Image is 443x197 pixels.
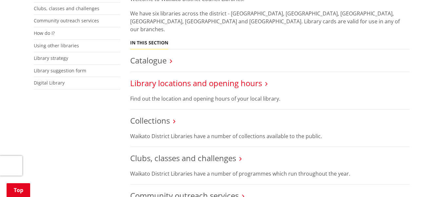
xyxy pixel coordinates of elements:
[130,132,410,140] p: Waikato District Libraries have a number of collections available to the public.
[130,18,400,33] span: ibrary cards are valid for use in any of our branches.
[130,10,410,33] p: We have six libraries across the district - [GEOGRAPHIC_DATA], [GEOGRAPHIC_DATA], [GEOGRAPHIC_DAT...
[34,67,86,74] a: Library suggestion form
[34,30,55,36] a: How do I?
[130,153,236,163] a: Clubs, classes and challenges
[413,169,436,193] iframe: Messenger Launcher
[34,80,65,86] a: Digital Library
[130,170,410,178] p: Waikato District Libraries have a number of programmes which run throughout the year.
[130,115,170,126] a: Collections
[130,55,167,66] a: Catalogue
[130,95,410,103] p: Find out the location and opening hours of your local library.
[34,55,68,61] a: Library strategy
[130,78,262,88] a: Library locations and opening hours
[34,42,79,49] a: Using other libraries
[34,17,99,24] a: Community outreach services
[34,5,99,12] a: Clubs, classes and challenges
[130,40,168,46] h5: In this section
[7,183,30,197] a: Top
